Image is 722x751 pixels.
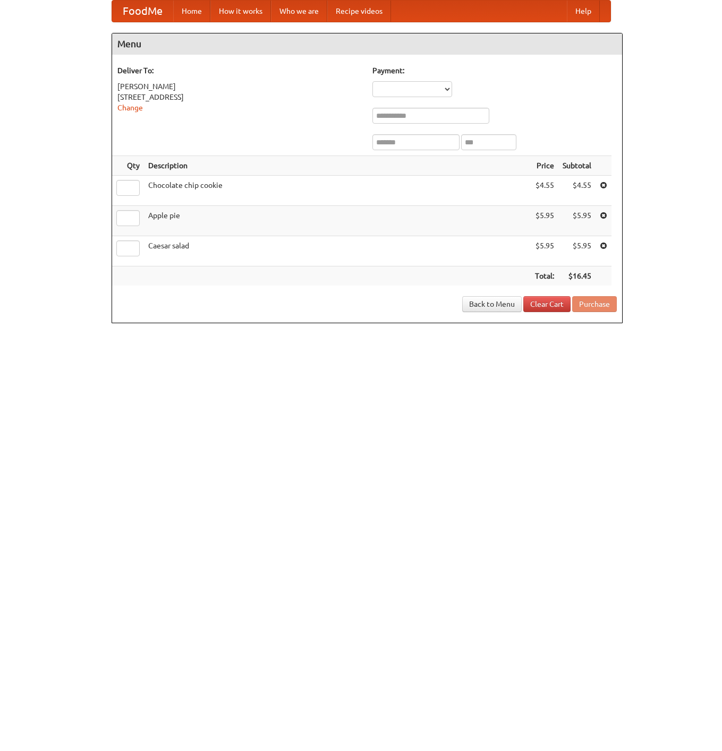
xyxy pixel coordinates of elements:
[372,65,617,76] h5: Payment:
[117,65,362,76] h5: Deliver To:
[144,236,531,266] td: Caesar salad
[558,176,596,206] td: $4.55
[531,236,558,266] td: $5.95
[558,206,596,236] td: $5.95
[531,156,558,176] th: Price
[117,92,362,102] div: [STREET_ADDRESS]
[462,296,522,312] a: Back to Menu
[567,1,600,22] a: Help
[327,1,391,22] a: Recipe videos
[112,33,622,55] h4: Menu
[558,156,596,176] th: Subtotal
[144,156,531,176] th: Description
[117,81,362,92] div: [PERSON_NAME]
[558,266,596,286] th: $16.45
[173,1,210,22] a: Home
[558,236,596,266] td: $5.95
[523,296,571,312] a: Clear Cart
[531,176,558,206] td: $4.55
[271,1,327,22] a: Who we are
[112,156,144,176] th: Qty
[144,206,531,236] td: Apple pie
[531,266,558,286] th: Total:
[112,1,173,22] a: FoodMe
[144,176,531,206] td: Chocolate chip cookie
[572,296,617,312] button: Purchase
[531,206,558,236] td: $5.95
[117,103,143,112] a: Change
[210,1,271,22] a: How it works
